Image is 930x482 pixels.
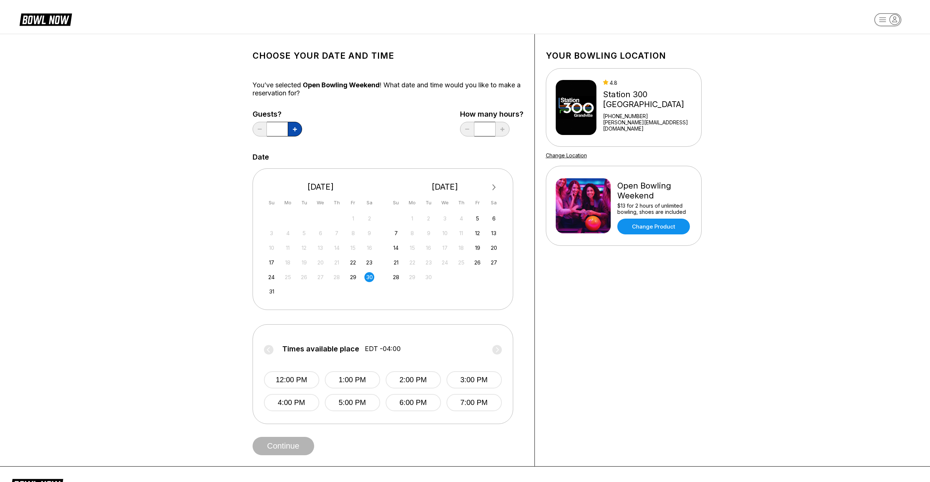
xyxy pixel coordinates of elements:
[390,213,500,282] div: month 2025-09
[460,110,523,118] label: How many hours?
[283,243,293,253] div: Not available Monday, August 11th, 2025
[603,113,698,119] div: [PHONE_NUMBER]
[456,243,466,253] div: Not available Thursday, September 18th, 2025
[266,213,376,297] div: month 2025-08
[446,371,502,388] button: 3:00 PM
[299,258,309,267] div: Not available Tuesday, August 19th, 2025
[456,213,466,223] div: Not available Thursday, September 4th, 2025
[473,258,482,267] div: Choose Friday, September 26th, 2025
[391,258,401,267] div: Choose Sunday, September 21st, 2025
[391,198,401,208] div: Su
[456,258,466,267] div: Not available Thursday, September 25th, 2025
[473,213,482,223] div: Choose Friday, September 5th, 2025
[407,198,417,208] div: Mo
[316,243,326,253] div: Not available Wednesday, August 13th, 2025
[283,228,293,238] div: Not available Monday, August 4th, 2025
[364,272,374,282] div: Choose Saturday, August 30th, 2025
[266,198,276,208] div: Su
[266,272,276,282] div: Choose Sunday, August 24th, 2025
[364,243,374,253] div: Not available Saturday, August 16th, 2025
[348,272,358,282] div: Choose Friday, August 29th, 2025
[556,80,597,135] img: Station 300 Grandville
[407,258,417,267] div: Not available Monday, September 22nd, 2025
[473,243,482,253] div: Choose Friday, September 19th, 2025
[488,182,500,193] button: Next Month
[424,213,434,223] div: Not available Tuesday, September 2nd, 2025
[348,243,358,253] div: Not available Friday, August 15th, 2025
[386,371,441,388] button: 2:00 PM
[440,243,450,253] div: Not available Wednesday, September 17th, 2025
[303,81,380,89] span: Open Bowling Weekend
[489,258,499,267] div: Choose Saturday, September 27th, 2025
[332,198,342,208] div: Th
[253,81,523,97] div: You’ve selected ! What date and time would you like to make a reservation for?
[253,51,523,61] h1: Choose your Date and time
[424,228,434,238] div: Not available Tuesday, September 9th, 2025
[266,286,276,296] div: Choose Sunday, August 31st, 2025
[424,198,434,208] div: Tu
[348,198,358,208] div: Fr
[407,213,417,223] div: Not available Monday, September 1st, 2025
[388,182,502,192] div: [DATE]
[424,243,434,253] div: Not available Tuesday, September 16th, 2025
[617,219,690,234] a: Change Product
[332,228,342,238] div: Not available Thursday, August 7th, 2025
[364,213,374,223] div: Not available Saturday, August 2nd, 2025
[386,394,441,411] button: 6:00 PM
[489,198,499,208] div: Sa
[348,213,358,223] div: Not available Friday, August 1st, 2025
[424,258,434,267] div: Not available Tuesday, September 23rd, 2025
[264,371,319,388] button: 12:00 PM
[456,228,466,238] div: Not available Thursday, September 11th, 2025
[473,198,482,208] div: Fr
[299,243,309,253] div: Not available Tuesday, August 12th, 2025
[253,110,302,118] label: Guests?
[603,90,698,109] div: Station 300 [GEOGRAPHIC_DATA]
[365,345,401,353] span: EDT -04:00
[391,243,401,253] div: Choose Sunday, September 14th, 2025
[264,182,378,192] div: [DATE]
[391,272,401,282] div: Choose Sunday, September 28th, 2025
[316,258,326,267] div: Not available Wednesday, August 20th, 2025
[446,394,502,411] button: 7:00 PM
[253,153,269,161] label: Date
[440,213,450,223] div: Not available Wednesday, September 3rd, 2025
[325,394,380,411] button: 5:00 PM
[407,272,417,282] div: Not available Monday, September 29th, 2025
[617,181,692,201] div: Open Bowling Weekend
[424,272,434,282] div: Not available Tuesday, September 30th, 2025
[348,258,358,267] div: Choose Friday, August 22nd, 2025
[440,198,450,208] div: We
[299,272,309,282] div: Not available Tuesday, August 26th, 2025
[332,258,342,267] div: Not available Thursday, August 21st, 2025
[266,258,276,267] div: Choose Sunday, August 17th, 2025
[489,228,499,238] div: Choose Saturday, September 13th, 2025
[282,345,359,353] span: Times available place
[617,202,692,215] div: $13 for 2 hours of unlimited bowling, shoes are included
[440,228,450,238] div: Not available Wednesday, September 10th, 2025
[473,228,482,238] div: Choose Friday, September 12th, 2025
[325,371,380,388] button: 1:00 PM
[546,152,587,158] a: Change Location
[266,243,276,253] div: Not available Sunday, August 10th, 2025
[440,258,450,267] div: Not available Wednesday, September 24th, 2025
[407,243,417,253] div: Not available Monday, September 15th, 2025
[316,198,326,208] div: We
[283,198,293,208] div: Mo
[316,228,326,238] div: Not available Wednesday, August 6th, 2025
[299,198,309,208] div: Tu
[299,228,309,238] div: Not available Tuesday, August 5th, 2025
[391,228,401,238] div: Choose Sunday, September 7th, 2025
[332,243,342,253] div: Not available Thursday, August 14th, 2025
[603,80,698,86] div: 4.8
[316,272,326,282] div: Not available Wednesday, August 27th, 2025
[603,119,698,132] a: [PERSON_NAME][EMAIL_ADDRESS][DOMAIN_NAME]
[283,258,293,267] div: Not available Monday, August 18th, 2025
[348,228,358,238] div: Not available Friday, August 8th, 2025
[364,228,374,238] div: Not available Saturday, August 9th, 2025
[364,258,374,267] div: Choose Saturday, August 23rd, 2025
[332,272,342,282] div: Not available Thursday, August 28th, 2025
[556,178,611,233] img: Open Bowling Weekend
[489,213,499,223] div: Choose Saturday, September 6th, 2025
[364,198,374,208] div: Sa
